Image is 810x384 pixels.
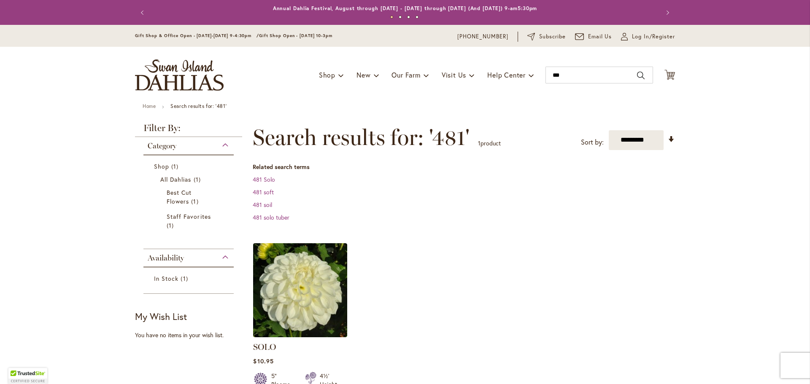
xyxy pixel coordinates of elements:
[154,162,225,171] a: Shop
[457,32,508,41] a: [PHONE_NUMBER]
[478,137,501,150] p: product
[273,5,537,11] a: Annual Dahlia Festival, August through [DATE] - [DATE] through [DATE] (And [DATE]) 9-am5:30pm
[135,59,224,91] a: store logo
[253,243,347,337] img: SOLO
[442,70,466,79] span: Visit Us
[390,16,393,19] button: 1 of 4
[167,212,211,220] span: Staff Favorites
[135,331,248,339] div: You have no items in your wish list.
[399,16,402,19] button: 2 of 4
[658,4,675,21] button: Next
[588,32,612,41] span: Email Us
[253,331,347,339] a: SOLO
[167,188,192,205] span: Best Cut Flowers
[575,32,612,41] a: Email Us
[253,201,272,209] a: 481 soil
[581,134,604,150] label: Sort by:
[148,141,176,150] span: Category
[154,274,225,283] a: In Stock 1
[621,32,675,41] a: Log In/Register
[253,357,273,365] span: $10.95
[253,188,274,196] a: 481 soft
[194,175,203,184] span: 1
[356,70,370,79] span: New
[170,103,227,109] strong: Search results for: '481'
[167,221,176,230] span: 1
[135,4,152,21] button: Previous
[259,33,332,38] span: Gift Shop Open - [DATE] 10-3pm
[154,162,169,170] span: Shop
[154,274,178,282] span: In Stock
[407,16,410,19] button: 3 of 4
[191,197,200,206] span: 1
[181,274,190,283] span: 1
[539,32,566,41] span: Subscribe
[160,175,192,183] span: All Dahlias
[487,70,526,79] span: Help Center
[135,124,242,137] strong: Filter By:
[391,70,420,79] span: Our Farm
[8,368,47,384] div: TrustedSite Certified
[253,342,276,352] a: SOLO
[527,32,566,41] a: Subscribe
[160,175,219,184] a: All Dahlias
[148,253,184,263] span: Availability
[143,103,156,109] a: Home
[253,175,275,183] a: 481 Solo
[319,70,335,79] span: Shop
[135,33,259,38] span: Gift Shop & Office Open - [DATE]-[DATE] 9-4:30pm /
[167,188,213,206] a: Best Cut Flowers
[171,162,181,171] span: 1
[253,213,289,221] a: 481 solo tuber
[632,32,675,41] span: Log In/Register
[253,163,675,171] dt: Related search terms
[416,16,418,19] button: 4 of 4
[167,212,213,230] a: Staff Favorites
[478,139,481,147] span: 1
[253,125,470,150] span: Search results for: '481'
[135,310,187,322] strong: My Wish List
